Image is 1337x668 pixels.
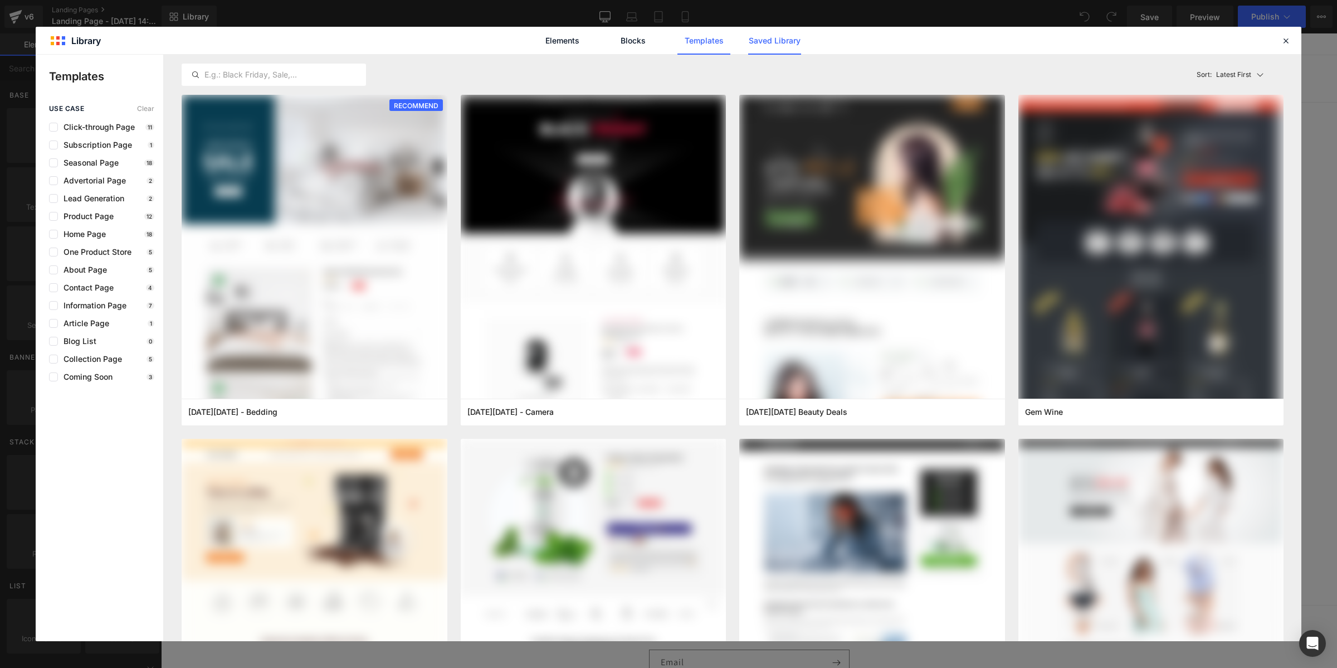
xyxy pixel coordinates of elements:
[58,176,126,185] span: Advertorial Page
[272,318,905,326] p: or Drag & Drop elements from left sidebar
[412,40,441,50] span: Contact
[58,212,114,221] span: Product Page
[58,265,107,274] span: About Page
[277,35,318,56] a: Tessa
[1299,630,1326,657] div: Open Intercom Messenger
[370,40,398,50] span: Catalog
[58,123,135,132] span: Click-through Page
[147,374,154,380] p: 3
[188,407,277,417] span: Cyber Monday - Bedding
[144,213,154,220] p: 12
[389,99,443,112] span: RECOMMEND
[58,194,124,203] span: Lead Generation
[406,33,447,57] a: Contact
[58,230,106,239] span: Home Page
[739,95,1005,452] img: bb39deda-7990-40f7-8e83-51ac06fbe917.png
[182,68,365,81] input: E.g.: Black Friday, Sale,...
[58,248,131,256] span: One Product Store
[1018,95,1284,452] img: 415fe324-69a9-4270-94dc-8478512c9daa.png
[137,105,154,113] span: Clear
[58,141,132,149] span: Subscription Page
[148,320,154,327] p: 1
[58,158,119,167] span: Seasonal Page
[489,617,688,642] input: Email
[272,151,905,164] p: Start building your page
[58,283,114,292] span: Contact Page
[607,27,660,55] a: Blocks
[551,5,625,14] span: Welcome to our store
[145,124,154,130] p: 11
[58,301,126,310] span: Information Page
[746,407,847,417] span: Black Friday Beauty Deals
[282,36,314,54] span: Tessa
[147,267,154,273] p: 5
[748,27,801,55] a: Saved Library
[1216,70,1251,80] p: Latest First
[58,355,122,364] span: Collection Page
[49,105,84,113] span: use case
[147,338,154,345] p: 0
[536,27,589,55] a: Elements
[148,142,154,148] p: 1
[144,159,154,166] p: 18
[677,27,730,55] a: Templates
[329,33,364,57] a: Home
[663,616,688,642] button: Subscribe
[58,372,113,381] span: Coming Soon
[58,319,109,328] span: Article Page
[147,356,154,362] p: 5
[147,195,154,202] p: 2
[364,33,405,57] a: Catalog
[538,287,638,309] a: Explore Template
[282,592,895,605] h2: Subscribe to our emails
[147,249,154,255] p: 5
[1025,407,1063,417] span: Gem Wine
[144,231,154,238] p: 18
[467,407,554,417] span: Black Friday - Camera
[336,40,357,50] span: Home
[58,337,96,346] span: Blog List
[1192,64,1284,86] button: Latest FirstSort:Latest First
[1197,71,1212,79] span: Sort:
[823,33,848,57] summary: Search
[147,302,154,309] p: 7
[147,177,154,184] p: 2
[146,284,154,291] p: 4
[49,68,163,85] p: Templates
